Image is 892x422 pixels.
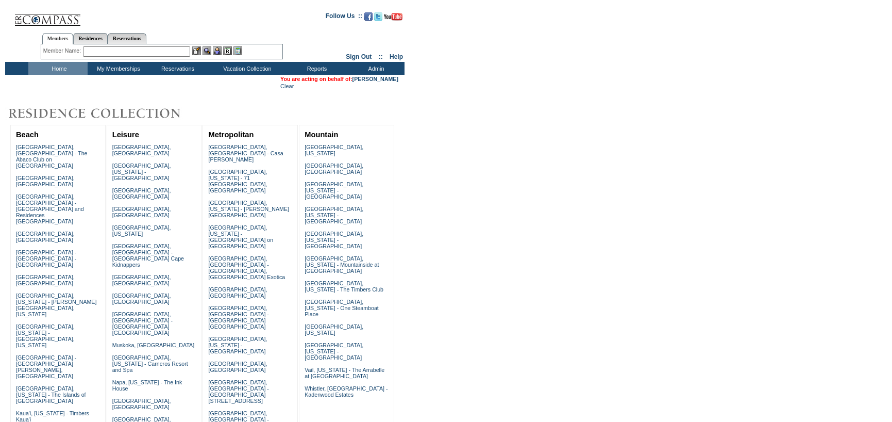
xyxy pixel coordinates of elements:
[16,144,88,169] a: [GEOGRAPHIC_DATA], [GEOGRAPHIC_DATA] - The Abaco Club on [GEOGRAPHIC_DATA]
[280,83,294,89] a: Clear
[208,131,254,139] a: Metropolitan
[112,311,173,336] a: [GEOGRAPHIC_DATA], [GEOGRAPHIC_DATA] - [GEOGRAPHIC_DATA] [GEOGRAPHIC_DATA]
[28,62,88,75] td: Home
[203,46,211,55] img: View
[305,255,379,274] a: [GEOGRAPHIC_DATA], [US_STATE] - Mountainside at [GEOGRAPHIC_DATA]
[390,53,403,60] a: Help
[5,15,13,16] img: i.gif
[280,76,398,82] span: You are acting on behalf of:
[16,175,75,187] a: [GEOGRAPHIC_DATA], [GEOGRAPHIC_DATA]
[73,33,108,44] a: Residences
[305,385,388,398] a: Whistler, [GEOGRAPHIC_DATA] - Kadenwood Estates
[16,274,75,286] a: [GEOGRAPHIC_DATA], [GEOGRAPHIC_DATA]
[345,62,405,75] td: Admin
[112,187,171,200] a: [GEOGRAPHIC_DATA], [GEOGRAPHIC_DATA]
[112,342,194,348] a: Muskoka, [GEOGRAPHIC_DATA]
[208,255,285,280] a: [GEOGRAPHIC_DATA], [GEOGRAPHIC_DATA] - [GEOGRAPHIC_DATA], [GEOGRAPHIC_DATA] Exotica
[16,354,76,379] a: [GEOGRAPHIC_DATA] - [GEOGRAPHIC_DATA][PERSON_NAME], [GEOGRAPHIC_DATA]
[16,193,84,224] a: [GEOGRAPHIC_DATA], [GEOGRAPHIC_DATA] - [GEOGRAPHIC_DATA] and Residences [GEOGRAPHIC_DATA]
[346,53,372,60] a: Sign Out
[16,231,75,243] a: [GEOGRAPHIC_DATA], [GEOGRAPHIC_DATA]
[374,12,382,21] img: Follow us on Twitter
[305,144,363,156] a: [GEOGRAPHIC_DATA], [US_STATE]
[208,361,267,373] a: [GEOGRAPHIC_DATA], [GEOGRAPHIC_DATA]
[326,11,362,24] td: Follow Us ::
[192,46,201,55] img: b_edit.gif
[305,163,363,175] a: [GEOGRAPHIC_DATA], [GEOGRAPHIC_DATA]
[208,336,267,354] a: [GEOGRAPHIC_DATA], [US_STATE] - [GEOGRAPHIC_DATA]
[206,62,286,75] td: Vacation Collection
[42,33,74,44] a: Members
[384,13,402,21] img: Subscribe to our YouTube Channel
[305,280,383,293] a: [GEOGRAPHIC_DATA], [US_STATE] - The Timbers Club
[14,5,81,26] img: Compass Home
[374,15,382,22] a: Follow us on Twitter
[112,354,188,373] a: [GEOGRAPHIC_DATA], [US_STATE] - Carneros Resort and Spa
[208,379,268,404] a: [GEOGRAPHIC_DATA], [GEOGRAPHIC_DATA] - [GEOGRAPHIC_DATA][STREET_ADDRESS]
[16,293,97,317] a: [GEOGRAPHIC_DATA], [US_STATE] - [PERSON_NAME][GEOGRAPHIC_DATA], [US_STATE]
[305,342,363,361] a: [GEOGRAPHIC_DATA], [US_STATE] - [GEOGRAPHIC_DATA]
[352,76,398,82] a: [PERSON_NAME]
[16,385,86,404] a: [GEOGRAPHIC_DATA], [US_STATE] - The Islands of [GEOGRAPHIC_DATA]
[112,131,139,139] a: Leisure
[112,274,171,286] a: [GEOGRAPHIC_DATA], [GEOGRAPHIC_DATA]
[233,46,242,55] img: b_calculator.gif
[384,15,402,22] a: Subscribe to our YouTube Channel
[208,286,267,299] a: [GEOGRAPHIC_DATA], [GEOGRAPHIC_DATA]
[208,200,289,218] a: [GEOGRAPHIC_DATA], [US_STATE] - [PERSON_NAME][GEOGRAPHIC_DATA]
[43,46,83,55] div: Member Name:
[305,299,379,317] a: [GEOGRAPHIC_DATA], [US_STATE] - One Steamboat Place
[147,62,206,75] td: Reservations
[112,144,171,156] a: [GEOGRAPHIC_DATA], [GEOGRAPHIC_DATA]
[208,224,273,249] a: [GEOGRAPHIC_DATA], [US_STATE] - [GEOGRAPHIC_DATA] on [GEOGRAPHIC_DATA]
[379,53,383,60] span: ::
[364,12,373,21] img: Become our fan on Facebook
[16,131,39,139] a: Beach
[223,46,232,55] img: Reservations
[286,62,345,75] td: Reports
[305,367,384,379] a: Vail, [US_STATE] - The Arrabelle at [GEOGRAPHIC_DATA]
[305,181,363,200] a: [GEOGRAPHIC_DATA], [US_STATE] - [GEOGRAPHIC_DATA]
[112,398,171,410] a: [GEOGRAPHIC_DATA], [GEOGRAPHIC_DATA]
[112,379,182,392] a: Napa, [US_STATE] - The Ink House
[88,62,147,75] td: My Memberships
[112,206,171,218] a: [GEOGRAPHIC_DATA], [GEOGRAPHIC_DATA]
[5,103,206,124] img: Destinations by Exclusive Resorts
[208,169,267,193] a: [GEOGRAPHIC_DATA], [US_STATE] - 71 [GEOGRAPHIC_DATA], [GEOGRAPHIC_DATA]
[112,163,171,181] a: [GEOGRAPHIC_DATA], [US_STATE] - [GEOGRAPHIC_DATA]
[305,131,338,139] a: Mountain
[16,249,76,268] a: [GEOGRAPHIC_DATA] - [GEOGRAPHIC_DATA] - [GEOGRAPHIC_DATA]
[208,305,268,330] a: [GEOGRAPHIC_DATA], [GEOGRAPHIC_DATA] - [GEOGRAPHIC_DATA] [GEOGRAPHIC_DATA]
[305,231,363,249] a: [GEOGRAPHIC_DATA], [US_STATE] - [GEOGRAPHIC_DATA]
[112,243,184,268] a: [GEOGRAPHIC_DATA], [GEOGRAPHIC_DATA] - [GEOGRAPHIC_DATA] Cape Kidnappers
[364,15,373,22] a: Become our fan on Facebook
[305,323,363,336] a: [GEOGRAPHIC_DATA], [US_STATE]
[305,206,363,224] a: [GEOGRAPHIC_DATA], [US_STATE] - [GEOGRAPHIC_DATA]
[108,33,146,44] a: Reservations
[213,46,222,55] img: Impersonate
[208,144,283,163] a: [GEOGRAPHIC_DATA], [GEOGRAPHIC_DATA] - Casa [PERSON_NAME]
[112,224,171,237] a: [GEOGRAPHIC_DATA], [US_STATE]
[112,293,171,305] a: [GEOGRAPHIC_DATA], [GEOGRAPHIC_DATA]
[16,323,75,348] a: [GEOGRAPHIC_DATA], [US_STATE] - [GEOGRAPHIC_DATA], [US_STATE]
